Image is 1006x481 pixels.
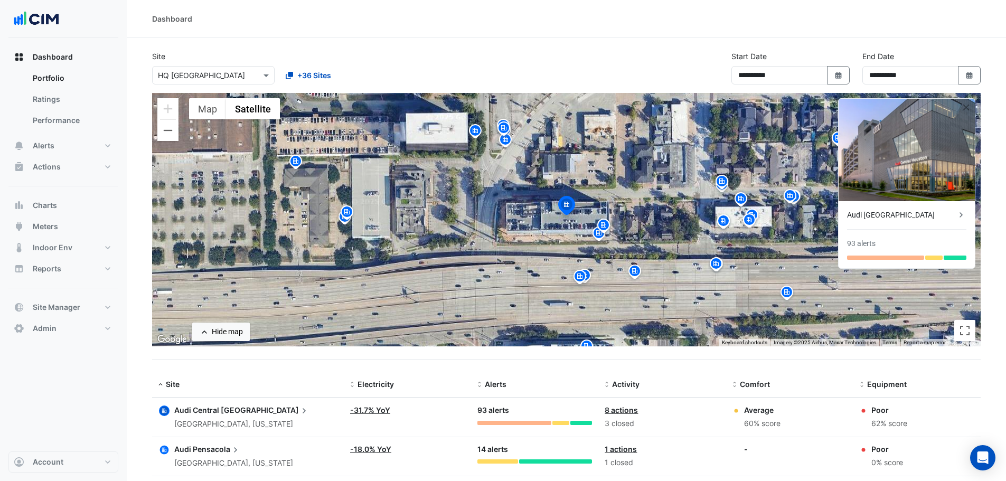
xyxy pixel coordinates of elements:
app-icon: Alerts [14,140,24,151]
app-icon: Reports [14,263,24,274]
button: +36 Sites [279,66,338,84]
a: 1 actions [605,445,637,454]
button: Zoom out [157,120,178,141]
label: Site [152,51,165,62]
button: Site Manager [8,297,118,318]
a: Ratings [24,89,118,110]
span: Account [33,457,63,467]
img: Google [155,333,190,346]
img: site-pin.svg [336,209,353,228]
span: Activity [612,380,640,389]
div: 93 alerts [847,238,876,249]
a: -18.0% YoY [350,445,391,454]
img: site-pin.svg [708,256,725,275]
img: Audi Central Houston [839,99,975,201]
img: site-pin.svg [744,208,760,226]
button: Show satellite imagery [226,98,280,119]
span: Reports [33,263,61,274]
span: Equipment [867,380,907,389]
span: Electricity [358,380,394,389]
span: Imagery ©2025 Airbus, Maxar Technologies [774,339,876,345]
span: +36 Sites [297,70,331,81]
img: site-pin.svg [715,213,732,232]
button: Dashboard [8,46,118,68]
div: 60% score [744,418,781,430]
span: Dashboard [33,52,73,62]
div: Audi [GEOGRAPHIC_DATA] [847,210,956,221]
app-icon: Charts [14,200,24,211]
button: Hide map [192,323,250,341]
img: site-pin.svg [467,123,484,142]
img: site-pin.svg [578,338,595,357]
span: Charts [33,200,57,211]
app-icon: Dashboard [14,52,24,62]
span: Admin [33,323,57,334]
img: site-pin-selected.svg [555,194,578,220]
button: Alerts [8,135,118,156]
img: site-pin.svg [339,204,355,223]
button: Zoom in [157,98,178,119]
button: Account [8,451,118,473]
img: site-pin.svg [595,218,612,236]
div: Dashboard [152,13,192,24]
app-icon: Meters [14,221,24,232]
label: End Date [862,51,894,62]
div: Poor [871,404,907,416]
div: Open Intercom Messenger [970,445,995,470]
img: site-pin.svg [830,130,847,149]
img: site-pin.svg [287,154,304,172]
div: 14 alerts [477,444,592,456]
app-icon: Site Manager [14,302,24,313]
div: 62% score [871,418,907,430]
span: Comfort [740,380,770,389]
img: site-pin.svg [708,256,725,275]
a: Portfolio [24,68,118,89]
div: 3 closed [605,418,719,430]
label: Start Date [731,51,767,62]
a: 8 actions [605,405,638,414]
img: site-pin.svg [576,268,593,286]
app-icon: Indoor Env [14,242,24,253]
button: Charts [8,195,118,216]
app-icon: Actions [14,162,24,172]
img: site-pin.svg [496,122,513,140]
img: site-pin.svg [495,120,512,139]
img: Company Logo [13,8,60,30]
a: -31.7% YoY [350,405,390,414]
div: [GEOGRAPHIC_DATA], [US_STATE] [174,457,293,469]
a: Open this area in Google Maps (opens a new window) [155,333,190,346]
span: Actions [33,162,61,172]
button: Actions [8,156,118,177]
button: Toggle fullscreen view [954,320,975,341]
img: site-pin.svg [778,285,795,303]
img: site-pin.svg [732,191,749,210]
img: site-pin.svg [713,174,730,192]
div: 93 alerts [477,404,592,417]
img: site-pin.svg [786,188,803,207]
button: Meters [8,216,118,237]
fa-icon: Select Date [965,71,974,80]
a: Report a map error [904,339,946,345]
span: Alerts [33,140,54,151]
app-icon: Admin [14,323,24,334]
a: Terms (opens in new tab) [882,339,897,345]
span: [GEOGRAPHIC_DATA] [221,404,309,416]
img: site-pin.svg [497,132,514,150]
div: Poor [871,444,903,455]
div: - [744,444,748,455]
div: 0% score [871,457,903,469]
div: Average [744,404,781,416]
img: site-pin.svg [495,118,512,136]
div: Dashboard [8,68,118,135]
span: Site Manager [33,302,80,313]
img: site-pin.svg [782,188,798,206]
img: site-pin.svg [626,263,643,282]
span: Site [166,380,180,389]
div: Hide map [212,326,243,337]
a: Performance [24,110,118,131]
button: Indoor Env [8,237,118,258]
span: Alerts [485,380,506,389]
img: site-pin.svg [785,189,802,208]
div: [GEOGRAPHIC_DATA], [US_STATE] [174,418,309,430]
span: Indoor Env [33,242,72,253]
